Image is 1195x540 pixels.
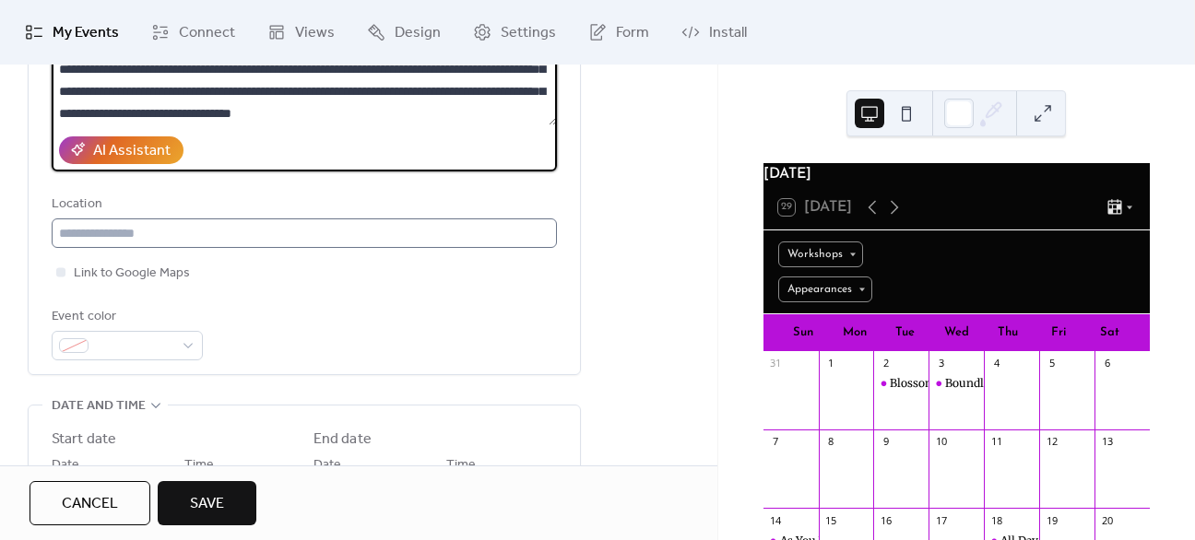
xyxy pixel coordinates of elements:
span: Time [446,454,476,476]
div: 11 [989,435,1003,449]
div: 2 [879,357,893,370]
span: Install [709,22,747,44]
div: 31 [769,357,783,370]
div: Boundless Creativity: Innovative Ways to Use Rope in Play [929,376,984,392]
div: AI Assistant [93,140,171,162]
div: Start date [52,428,116,451]
div: 13 [1100,435,1114,449]
div: 7 [769,435,783,449]
div: 1 [824,357,838,370]
div: [DATE] [763,163,1150,185]
div: 4 [989,357,1003,370]
div: 18 [989,513,1003,527]
a: Form [574,7,663,57]
div: 6 [1100,357,1114,370]
div: Event color [52,306,199,328]
button: Cancel [30,481,150,525]
div: 19 [1045,513,1059,527]
div: 16 [879,513,893,527]
a: Views [254,7,349,57]
span: Date and time [52,395,146,417]
span: My Events [53,22,119,44]
div: Wed [931,314,982,351]
div: 8 [824,435,838,449]
div: 20 [1100,513,1114,527]
span: Form [616,22,649,44]
span: Time [184,454,214,476]
div: Blossoming with Sissification [890,376,1050,392]
a: Settings [459,7,570,57]
a: Install [668,7,761,57]
div: Fri [1033,314,1083,351]
div: 3 [934,357,948,370]
div: 17 [934,513,948,527]
a: Design [353,7,455,57]
div: Sun [778,314,829,351]
span: Date [314,454,341,476]
div: 9 [879,435,893,449]
div: End date [314,428,372,451]
div: 12 [1045,435,1059,449]
div: 10 [934,435,948,449]
span: Date [52,454,79,476]
span: Settings [501,22,556,44]
span: Views [295,22,335,44]
span: Save [190,493,224,515]
button: Save [158,481,256,525]
div: 14 [769,513,783,527]
span: Connect [179,22,235,44]
span: Design [395,22,441,44]
div: Thu [982,314,1033,351]
div: Blossoming with Sissification [873,376,929,392]
div: Tue [880,314,930,351]
a: Connect [137,7,249,57]
span: Cancel [62,493,118,515]
div: Sat [1084,314,1135,351]
button: AI Assistant [59,136,183,164]
a: My Events [11,7,133,57]
div: 15 [824,513,838,527]
div: Mon [829,314,880,351]
span: Link to Google Maps [74,263,190,285]
div: 5 [1045,357,1059,370]
div: Location [52,194,553,216]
